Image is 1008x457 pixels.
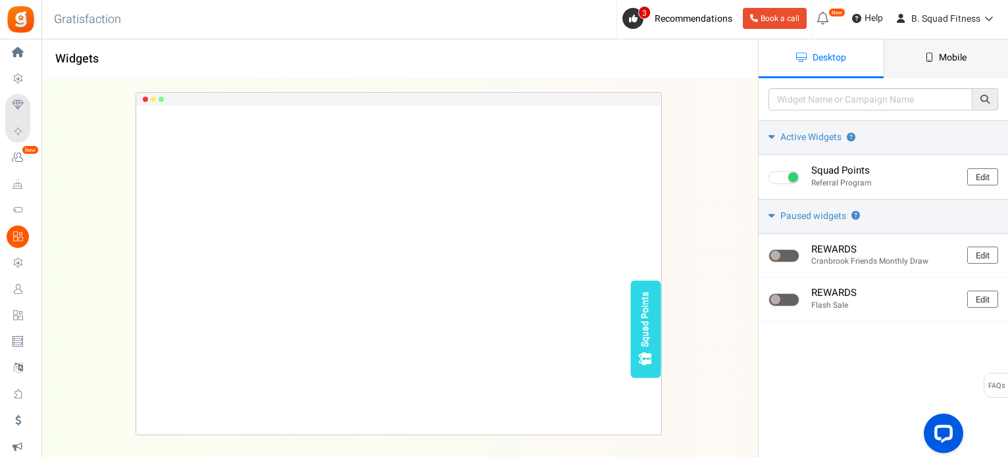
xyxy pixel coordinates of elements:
[759,120,1008,155] a: Active Widgets ?
[780,210,846,223] span: Paused widgets
[769,249,801,262] div: Widget activated
[638,351,654,368] img: gift_box.png
[847,133,855,142] span: Campaign's widget is showing on your website
[911,12,980,26] span: B. Squad Fitness
[811,287,957,299] h4: REWARDS
[759,199,1008,234] a: Paused widgets ?
[988,373,1005,398] span: FAQs
[641,292,652,347] div: Squad Points
[655,12,732,26] span: Recommendations
[851,212,860,220] span: Widget is not showing on your website. NOTE: Campaign may be active
[939,51,967,64] span: Mobile
[828,8,845,17] em: New
[39,7,136,33] h3: Gratisfaction
[6,5,36,34] img: Gratisfaction
[769,292,801,306] div: Widget activated
[780,131,842,144] span: Active Widgets
[967,168,998,185] a: Edit
[22,145,39,155] em: New
[847,8,888,29] a: Help
[861,12,883,25] span: Help
[811,178,957,189] p: Referral Program
[811,165,957,176] h4: Squad Points
[813,51,846,64] span: Desktop
[5,147,36,169] a: New
[743,8,807,29] a: Book a call
[622,8,738,29] a: 3 Recommendations
[967,247,998,264] a: Edit
[811,300,957,311] p: Flash Sale
[42,46,758,72] h1: Widgets
[638,6,651,19] span: 3
[769,88,972,110] input: Widget Name or Campaign Name
[811,244,957,255] h4: REWARDS
[759,39,884,78] a: Desktop
[811,256,957,267] p: Cranbrook Friends Monthly Draw
[967,291,998,308] a: Edit
[769,170,801,183] div: Widget activated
